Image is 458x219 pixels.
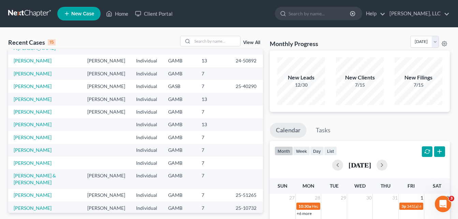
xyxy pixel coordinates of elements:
span: Sun [278,183,287,189]
a: [PERSON_NAME] [14,205,51,211]
td: 25-51265 [230,189,263,202]
td: Individual [131,202,163,214]
td: Individual [131,67,163,80]
td: Individual [131,157,163,169]
span: Wed [354,183,366,189]
td: [PERSON_NAME] [82,169,131,189]
span: 2 [446,194,450,202]
iframe: Intercom live chat [435,196,451,212]
td: 13 [196,118,230,131]
td: GASB [163,80,196,92]
td: GAMB [163,144,196,157]
td: 7 [196,202,230,214]
td: 24-50892 [230,55,263,67]
div: 7/15 [336,82,384,88]
a: [PERSON_NAME] [14,96,51,102]
div: New Filings [395,74,442,82]
td: Individual [131,80,163,92]
a: [PERSON_NAME] [14,83,51,89]
td: 7 [196,157,230,169]
td: GAMB [163,105,196,118]
div: New Clients [336,74,384,82]
div: Recent Cases [8,38,56,46]
a: Home [103,8,132,20]
a: Client Portal [132,8,176,20]
td: [PERSON_NAME] [82,80,131,92]
td: GAMB [163,55,196,67]
div: 15 [48,39,56,45]
span: 28 [314,194,321,202]
a: Help [363,8,385,20]
span: Thu [381,183,390,189]
td: Individual [131,118,163,131]
td: Individual [131,169,163,189]
div: 7/15 [395,82,442,88]
a: [PERSON_NAME] [14,121,51,127]
td: 13 [196,93,230,105]
a: View All [243,40,260,45]
td: 7 [196,169,230,189]
a: [PERSON_NAME], LLC [386,8,449,20]
td: Individual [131,105,163,118]
a: [PERSON_NAME] & [PERSON_NAME] [14,173,56,185]
div: New Leads [277,74,325,82]
span: Fri [408,183,415,189]
td: GAMB [163,189,196,202]
td: 25-40290 [230,80,263,92]
button: month [275,146,293,156]
h2: [DATE] [349,161,371,169]
span: 31 [391,194,398,202]
a: [PERSON_NAME] [14,109,51,115]
td: [PERSON_NAME] [82,202,131,214]
span: Sat [433,183,441,189]
td: [PERSON_NAME] [82,189,131,202]
button: list [324,146,337,156]
a: [PERSON_NAME] [14,58,51,63]
input: Search by name... [289,7,351,20]
a: +6 more [297,211,312,216]
td: [PERSON_NAME] [82,55,131,67]
td: Individual [131,93,163,105]
span: Hearing for [PERSON_NAME] [312,204,365,209]
input: Search by name... [192,36,240,46]
td: [PERSON_NAME] [82,105,131,118]
td: GAMB [163,157,196,169]
span: 1 [420,194,424,202]
td: GAMB [163,67,196,80]
td: [PERSON_NAME] [82,67,131,80]
td: [PERSON_NAME] [82,93,131,105]
a: [PERSON_NAME] [14,147,51,153]
span: 29 [340,194,347,202]
td: 25-10732 [230,202,263,214]
td: GAMB [163,202,196,214]
a: [PERSON_NAME] [14,160,51,166]
td: 7 [196,105,230,118]
h3: Monthly Progress [270,40,318,48]
td: Individual [131,144,163,157]
a: Tasks [310,123,337,138]
td: 7 [196,189,230,202]
span: 27 [289,194,295,202]
td: 7 [196,67,230,80]
span: 3p [401,204,406,209]
a: [PERSON_NAME], A'[PERSON_NAME] [14,38,56,51]
td: Individual [131,55,163,67]
td: GAMB [163,118,196,131]
button: day [310,146,324,156]
a: [PERSON_NAME] [14,71,51,76]
span: Mon [302,183,314,189]
td: 7 [196,131,230,144]
span: Tue [330,183,339,189]
span: 3 [449,196,454,201]
td: GAMB [163,169,196,189]
td: 7 [196,80,230,92]
span: 10:30a [298,204,311,209]
span: New Case [71,11,94,16]
td: GAMB [163,93,196,105]
span: 30 [366,194,372,202]
button: week [293,146,310,156]
a: Calendar [270,123,307,138]
td: Individual [131,131,163,144]
td: 13 [196,55,230,67]
a: [PERSON_NAME] [14,192,51,198]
